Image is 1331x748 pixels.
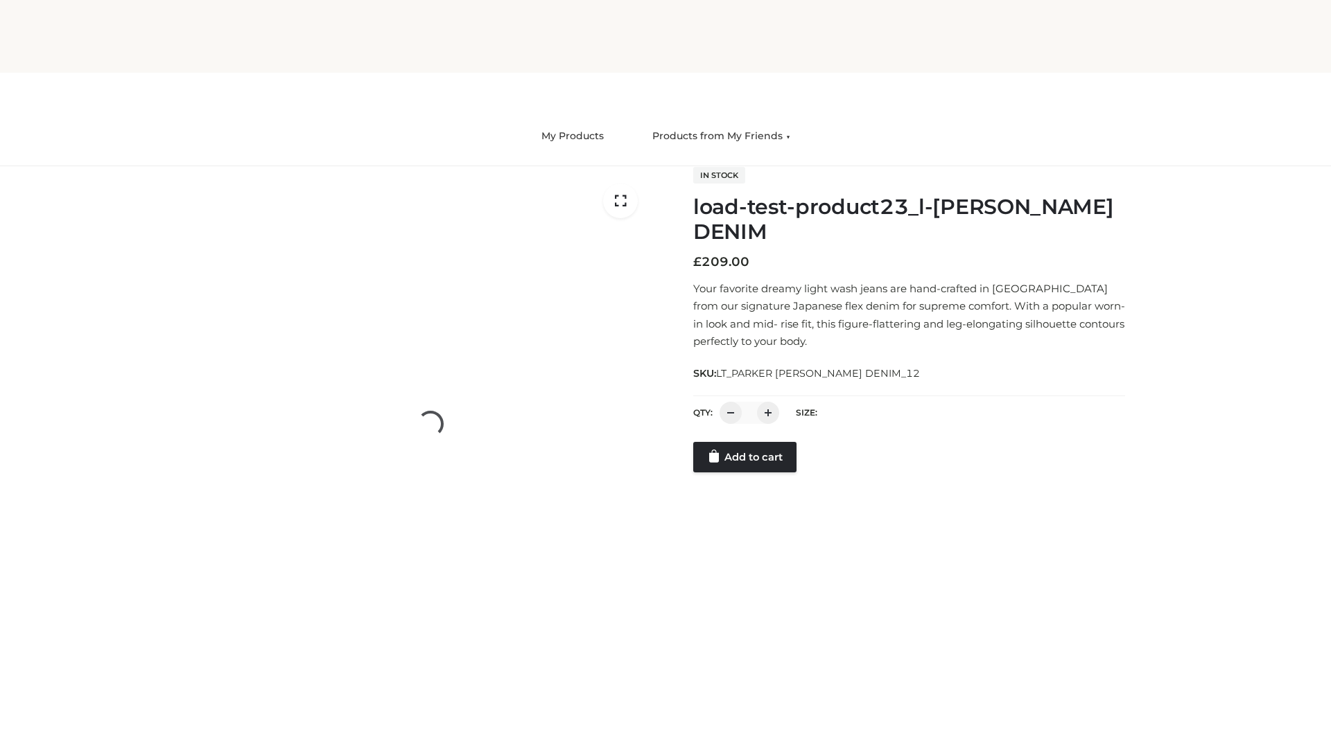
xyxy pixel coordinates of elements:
[693,442,797,472] a: Add to cart
[693,167,745,184] span: In stock
[642,121,801,152] a: Products from My Friends
[693,365,921,382] span: SKU:
[693,254,749,269] bdi: 209.00
[693,407,713,418] label: QTY:
[693,280,1125,350] p: Your favorite dreamy light wash jeans are hand-crafted in [GEOGRAPHIC_DATA] from our signature Ja...
[693,195,1125,244] h1: load-test-product23_l-[PERSON_NAME] DENIM
[693,254,702,269] span: £
[531,121,614,152] a: My Products
[796,407,817,418] label: Size:
[716,367,920,380] span: LT_PARKER [PERSON_NAME] DENIM_12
